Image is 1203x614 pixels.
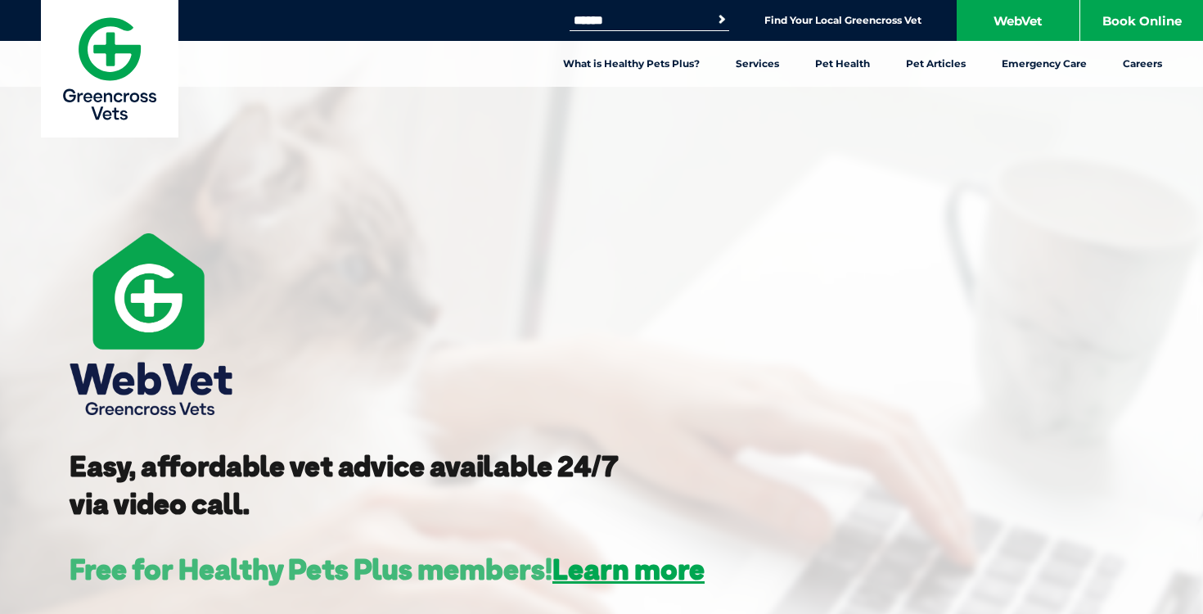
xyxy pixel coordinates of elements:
a: Careers [1105,41,1180,87]
a: Pet Health [797,41,888,87]
strong: Easy, affordable vet advice available 24/7 via video call. [70,448,619,521]
a: Find Your Local Greencross Vet [764,14,921,27]
button: Search [714,11,730,28]
a: Emergency Care [984,41,1105,87]
a: Pet Articles [888,41,984,87]
a: What is Healthy Pets Plus? [545,41,718,87]
a: Services [718,41,797,87]
a: Learn more [552,551,705,587]
h3: Free for Healthy Pets Plus members! [70,555,705,584]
